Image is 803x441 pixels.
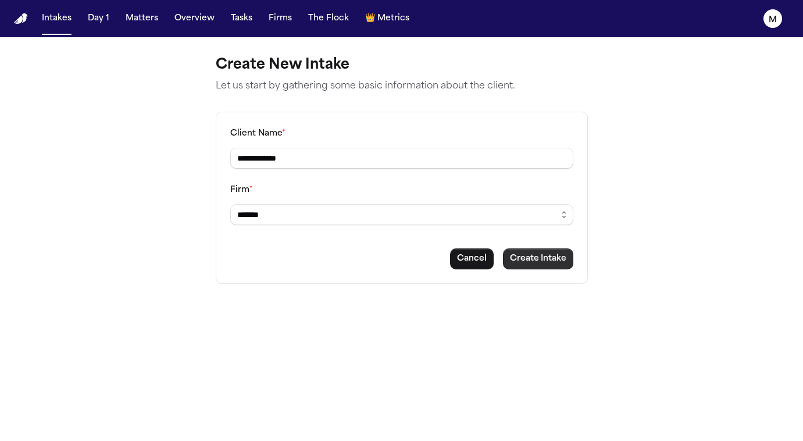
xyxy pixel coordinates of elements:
p: Let us start by gathering some basic information about the client. [216,79,588,93]
button: Firms [264,8,297,29]
button: Cancel intake creation [450,248,494,269]
button: Matters [121,8,163,29]
label: Client Name [230,129,285,138]
label: Firm [230,186,253,194]
input: Select a firm [230,204,573,225]
button: Tasks [226,8,257,29]
button: crownMetrics [361,8,414,29]
img: Finch Logo [14,13,28,24]
button: Overview [170,8,219,29]
input: Client name [230,148,573,169]
h1: Create New Intake [216,56,588,74]
button: Day 1 [83,8,114,29]
button: Create intake [503,248,573,269]
button: The Flock [304,8,354,29]
a: Home [14,13,28,24]
button: Intakes [37,8,76,29]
